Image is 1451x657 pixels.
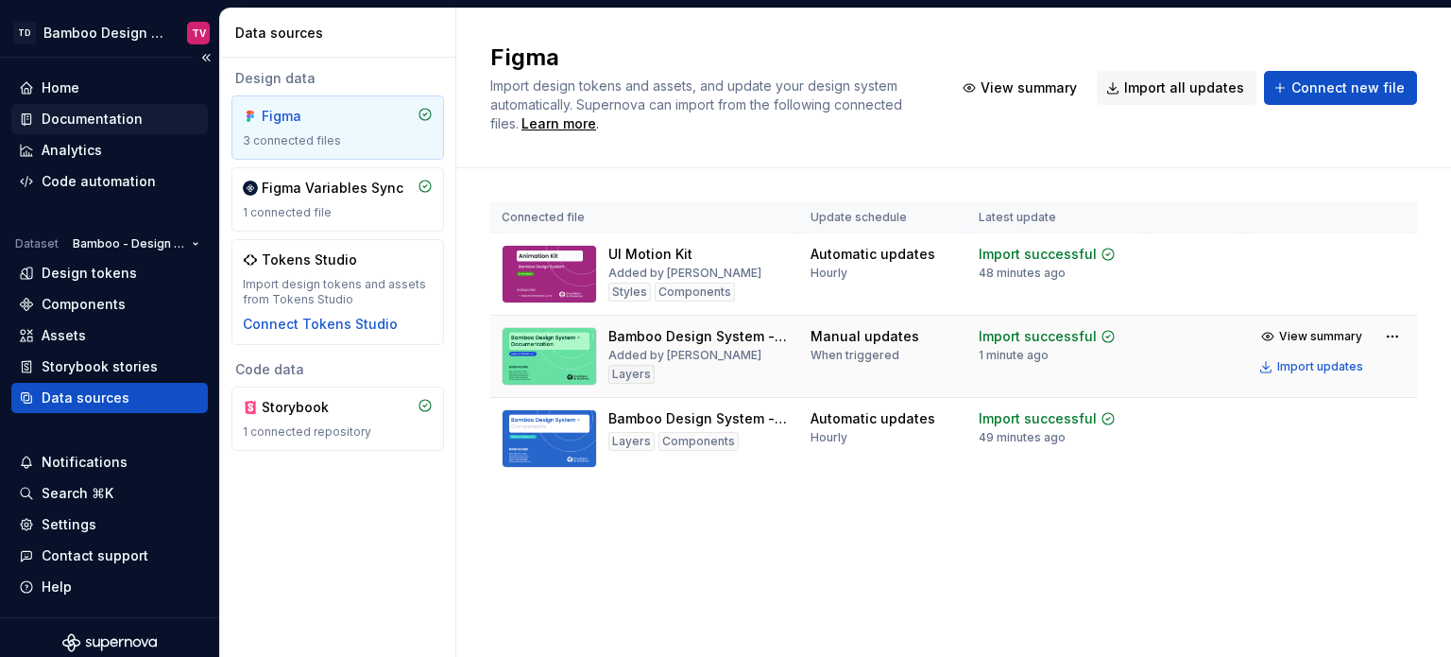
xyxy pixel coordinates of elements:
a: Storybook1 connected repository [231,387,444,451]
div: Import successful [979,409,1097,428]
span: Import all updates [1124,78,1244,97]
div: 48 minutes ago [979,266,1066,281]
div: Import updates [1277,359,1363,374]
div: Automatic updates [811,409,935,428]
div: Documentation [42,110,143,129]
button: Bamboo - Design System [64,231,208,257]
div: Code automation [42,172,156,191]
div: Data sources [235,24,448,43]
div: TV [192,26,206,41]
div: Automatic updates [811,245,935,264]
a: Storybook stories [11,352,208,382]
a: Code automation [11,166,208,197]
div: Notifications [42,453,128,472]
div: Import successful [979,245,1097,264]
button: Notifications [11,447,208,477]
button: Connect new file [1264,71,1417,105]
button: Search ⌘K [11,478,208,509]
a: Settings [11,510,208,540]
div: Help [42,578,72,596]
div: Import design tokens and assets from Tokens Studio [243,277,433,307]
div: Components [658,432,739,451]
div: Tokens Studio [262,251,357,269]
button: Contact support [11,541,208,571]
div: Settings [42,515,96,534]
div: Hourly [811,430,847,445]
a: Analytics [11,135,208,165]
a: Data sources [11,383,208,413]
div: Storybook stories [42,357,158,376]
div: Styles [608,283,651,302]
div: Bamboo Design System [43,24,164,43]
div: 3 connected files [243,133,433,148]
button: TDBamboo Design SystemTV [4,12,215,53]
span: View summary [1279,329,1362,344]
div: 49 minutes ago [979,430,1066,445]
button: Import updates [1254,354,1372,380]
div: 1 minute ago [979,348,1049,363]
span: . [519,117,599,131]
th: Latest update [967,202,1146,233]
button: Import all updates [1097,71,1256,105]
div: Bamboo Design System - Components [608,409,788,428]
div: Layers [608,365,655,384]
a: Home [11,73,208,103]
th: Update schedule [799,202,968,233]
span: Connect new file [1291,78,1405,97]
div: Layers [608,432,655,451]
div: Manual updates [811,327,919,346]
a: Components [11,289,208,320]
a: Figma Variables Sync1 connected file [231,167,444,232]
button: View summary [1254,323,1372,350]
a: Documentation [11,104,208,134]
div: Figma [262,107,352,126]
span: Bamboo - Design System [73,236,184,251]
button: Connect Tokens Studio [243,315,398,334]
div: Components [655,283,735,302]
h2: Figma [490,43,930,73]
div: Code data [231,360,444,379]
div: Analytics [42,141,102,160]
div: Design tokens [42,264,137,283]
a: Tokens StudioImport design tokens and assets from Tokens StudioConnect Tokens Studio [231,239,444,345]
div: Hourly [811,266,847,281]
div: Figma Variables Sync [262,179,403,198]
th: Connected file [490,202,799,233]
div: When triggered [811,348,899,363]
div: Bamboo Design System - Documentation [608,327,788,346]
a: Assets [11,320,208,351]
button: Collapse sidebar [193,44,219,71]
div: Added by [PERSON_NAME] [608,266,761,281]
button: View summary [953,71,1089,105]
div: Data sources [42,389,129,407]
div: 1 connected repository [243,424,433,440]
div: TD [13,22,36,44]
svg: Supernova Logo [62,633,157,652]
div: Components [42,295,126,314]
span: View summary [981,78,1077,97]
a: Learn more [521,114,596,133]
div: Storybook [262,398,352,417]
a: Figma3 connected files [231,95,444,160]
button: Help [11,572,208,602]
div: Import successful [979,327,1097,346]
div: Added by [PERSON_NAME] [608,348,761,363]
div: Design data [231,69,444,88]
span: Import design tokens and assets, and update your design system automatically. Supernova can impor... [490,78,906,131]
a: Design tokens [11,258,208,288]
div: 1 connected file [243,205,433,220]
div: UI Motion Kit [608,245,692,264]
div: Home [42,78,79,97]
div: Search ⌘K [42,484,113,503]
div: Assets [42,326,86,345]
div: Dataset [15,236,59,251]
div: Contact support [42,546,148,565]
